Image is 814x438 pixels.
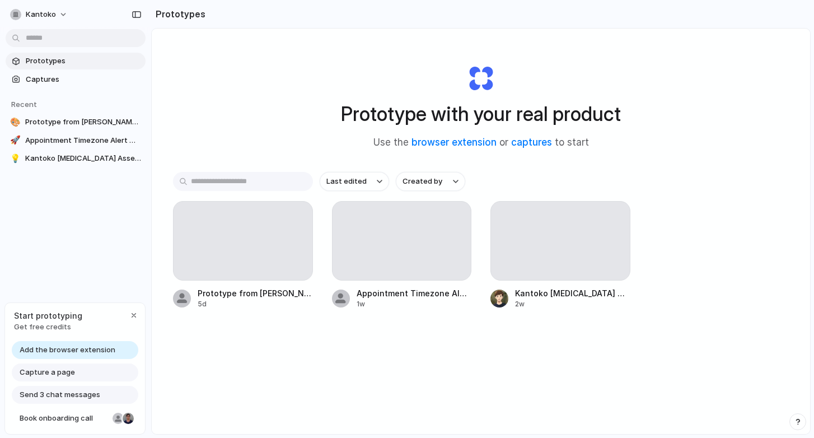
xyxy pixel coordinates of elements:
a: 💡Kantoko [MEDICAL_DATA] Assessment: Process Overview [6,150,146,167]
div: 1w [357,299,472,309]
span: Use the or to start [373,136,589,150]
a: 🚀Appointment Timezone Alert Mockup [6,132,146,149]
h2: Prototypes [151,7,205,21]
div: Nicole Kubica [111,412,125,425]
span: Book onboarding call [20,413,108,424]
span: Prototypes [26,55,141,67]
span: Prototype from [PERSON_NAME] Appointments [25,117,141,128]
button: Kantoko [6,6,73,24]
div: 5d [198,299,313,309]
span: Kantoko [MEDICAL_DATA] Assessment: Process Overview [25,153,141,164]
div: Christian Iacullo [121,412,135,425]
span: Start prototyping [14,310,82,321]
a: Captures [6,71,146,88]
span: Last edited [326,176,367,187]
button: Last edited [320,172,389,191]
span: Recent [11,100,37,109]
button: Created by [396,172,465,191]
a: Prototype from [PERSON_NAME] Appointments5d [173,201,313,309]
span: Appointment Timezone Alert Mockup [25,135,141,146]
a: Book onboarding call [12,409,138,427]
a: browser extension [411,137,497,148]
a: Kantoko [MEDICAL_DATA] Assessment: Process Overview2w [490,201,630,309]
span: Capture a page [20,367,75,378]
span: Kantoko [26,9,56,20]
span: Send 3 chat messages [20,389,100,400]
a: Appointment Timezone Alert Mockup1w [332,201,472,309]
a: captures [511,137,552,148]
div: 2w [515,299,630,309]
a: Prototypes [6,53,146,69]
span: Add the browser extension [20,344,115,356]
div: 🎨 [10,117,21,128]
span: Captures [26,74,141,85]
span: Created by [403,176,442,187]
div: 💡 [10,153,21,164]
span: Kantoko [MEDICAL_DATA] Assessment: Process Overview [515,287,630,299]
h1: Prototype with your real product [341,99,621,129]
div: 🚀 [10,135,21,146]
span: Prototype from [PERSON_NAME] Appointments [198,287,313,299]
span: Get free credits [14,321,82,333]
span: Appointment Timezone Alert Mockup [357,287,472,299]
a: 🎨Prototype from [PERSON_NAME] Appointments [6,114,146,131]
